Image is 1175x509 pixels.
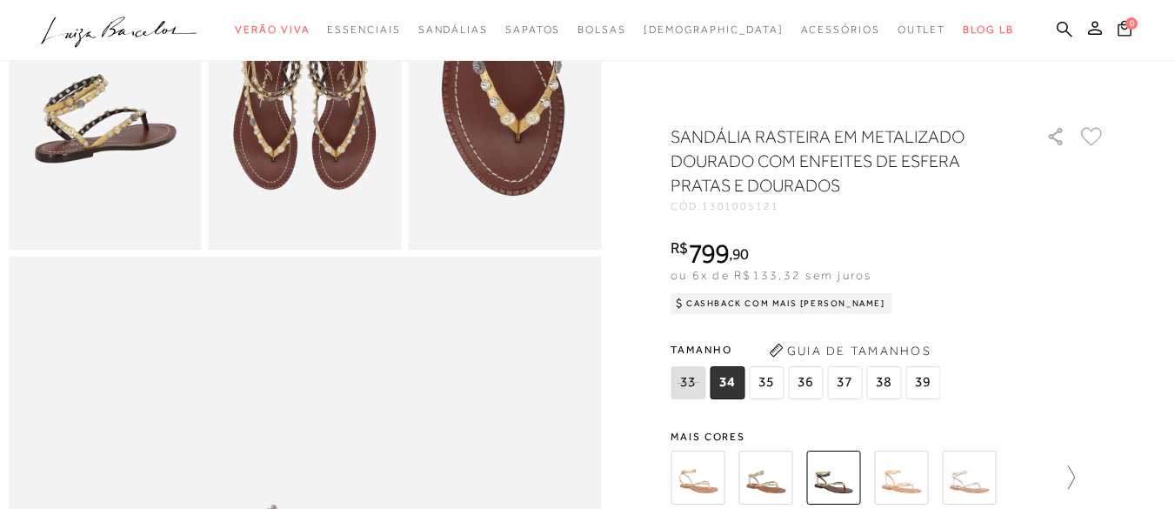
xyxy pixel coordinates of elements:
[671,337,945,363] span: Tamanho
[738,451,792,505] img: SANDÁLIA RASTEIRA EM METALIZADO DOURADO COM ENFEITES DE ESFERA PRATAS E DOURADOS
[505,14,560,46] a: categoryNavScreenReaderText
[827,366,862,399] span: 37
[1125,17,1138,30] span: 0
[898,14,946,46] a: categoryNavScreenReaderText
[671,240,688,256] i: R$
[1112,19,1137,43] button: 0
[644,23,784,36] span: [DEMOGRAPHIC_DATA]
[874,451,928,505] img: SANDÁLIA RASTEIRA EM METALIZADO OURO COM ENFEITES
[806,451,860,505] img: SANDÁLIA RASTEIRA EM METALIZADO DOURADO COM ENFEITES DE ESFERA PRATAS E DOURADOS
[671,268,871,282] span: ou 6x de R$133,32 sem juros
[327,23,400,36] span: Essenciais
[505,23,560,36] span: Sapatos
[963,14,1013,46] a: BLOG LB
[418,14,488,46] a: categoryNavScreenReaderText
[749,366,784,399] span: 35
[898,23,946,36] span: Outlet
[963,23,1013,36] span: BLOG LB
[801,23,880,36] span: Acessórios
[732,244,749,263] span: 90
[418,23,488,36] span: Sandálias
[671,293,892,314] div: Cashback com Mais [PERSON_NAME]
[671,366,705,399] span: 33
[763,337,937,365] button: Guia de Tamanhos
[688,238,729,269] span: 799
[671,432,1105,442] span: Mais cores
[702,200,779,212] span: 1301005121
[729,246,749,262] i: ,
[327,14,400,46] a: categoryNavScreenReaderText
[671,451,724,505] img: SANDÁLIA RASTEIRA EM METALIZADO DOURADO COM ENFEITE DE ESFERA
[710,366,744,399] span: 34
[235,23,310,36] span: Verão Viva
[671,201,1018,211] div: CÓD:
[942,451,996,505] img: SANDÁLIA RASTEIRA EM METALIZADO PRATA COM ENFEITES
[866,366,901,399] span: 38
[788,366,823,399] span: 36
[671,124,997,198] h1: SANDÁLIA RASTEIRA EM METALIZADO DOURADO COM ENFEITES DE ESFERA PRATAS E DOURADOS
[644,14,784,46] a: noSubCategoriesText
[577,23,626,36] span: Bolsas
[905,366,940,399] span: 39
[235,14,310,46] a: categoryNavScreenReaderText
[801,14,880,46] a: categoryNavScreenReaderText
[577,14,626,46] a: categoryNavScreenReaderText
